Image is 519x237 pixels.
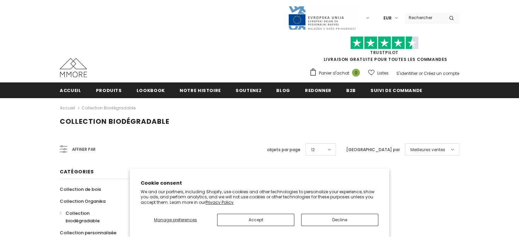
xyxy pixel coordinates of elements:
span: EUR [383,15,392,22]
span: 0 [352,69,360,77]
span: B2B [346,87,356,94]
img: Faites confiance aux étoiles pilotes [350,36,419,50]
span: Affiner par [72,146,96,153]
p: We and our partners, including Shopify, use cookies and other technologies to personalize your ex... [141,189,378,205]
span: Collection de bois [60,186,101,193]
a: Accueil [60,82,81,98]
a: Panier d'achat 0 [309,68,363,78]
h2: Cookie consent [141,180,378,187]
label: objets par page [267,146,300,153]
span: Collection personnalisée [60,229,116,236]
a: Collection de bois [60,183,101,195]
span: Collection biodégradable [60,117,169,126]
a: Redonner [305,82,332,98]
span: Produits [96,87,122,94]
span: Panier d'achat [319,70,349,77]
a: Accueil [60,104,75,112]
a: Javni Razpis [288,15,356,21]
a: Collection biodégradable [82,105,136,111]
a: Suivi de commande [370,82,422,98]
button: Decline [301,214,378,226]
span: Collection Organika [60,198,106,205]
span: Meilleures ventes [410,146,445,153]
a: Collection biodégradable [60,207,124,227]
span: Suivi de commande [370,87,422,94]
span: Accueil [60,87,81,94]
img: Cas MMORE [60,58,87,77]
span: LIVRAISON GRATUITE POUR TOUTES LES COMMANDES [309,39,459,62]
a: Collection Organika [60,195,106,207]
button: Accept [217,214,294,226]
span: 12 [311,146,315,153]
a: soutenez [236,82,262,98]
span: Collection biodégradable [66,210,100,224]
a: S'identifier [396,70,418,76]
a: Lookbook [137,82,165,98]
a: Blog [276,82,290,98]
span: Lookbook [137,87,165,94]
span: soutenez [236,87,262,94]
span: Catégories [60,168,94,175]
a: B2B [346,82,356,98]
span: Blog [276,87,290,94]
input: Search Site [405,13,444,23]
span: Manage preferences [154,217,197,223]
span: or [419,70,423,76]
img: Javni Razpis [288,5,356,30]
button: Manage preferences [141,214,210,226]
a: Listes [368,67,389,79]
a: Produits [96,82,122,98]
a: TrustPilot [370,50,398,55]
span: Listes [377,70,389,77]
a: Notre histoire [180,82,221,98]
span: Notre histoire [180,87,221,94]
a: Créez un compte [424,70,459,76]
a: Privacy Policy [206,199,234,205]
label: [GEOGRAPHIC_DATA] par [346,146,400,153]
span: Redonner [305,87,332,94]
